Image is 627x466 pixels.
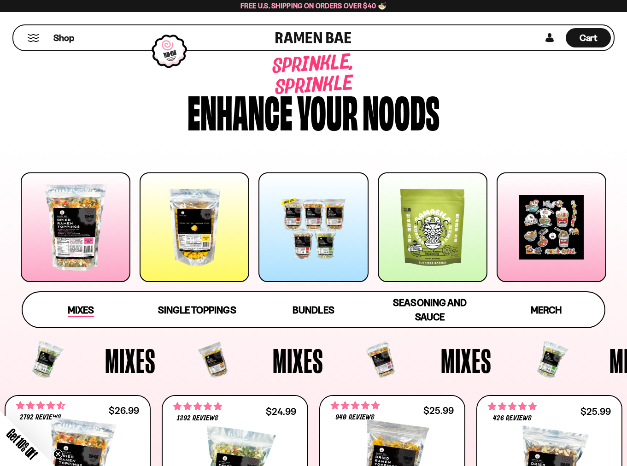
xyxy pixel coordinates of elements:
[177,415,218,422] span: 1392 reviews
[53,449,63,459] button: Close teaser
[393,297,466,323] span: Seasoning and Sauce
[372,292,488,327] a: Seasoning and Sauce
[297,88,358,132] div: your
[580,32,598,43] span: Cart
[531,304,562,316] span: Merch
[139,292,256,327] a: Single Toppings
[53,28,74,47] a: Shop
[488,401,537,413] span: 4.76 stars
[27,34,40,42] button: Mobile Menu Trigger
[4,426,40,462] span: Get 10% Off
[109,406,139,415] div: $26.99
[441,343,492,378] span: Mixes
[580,407,611,416] div: $25.99
[173,401,222,413] span: 4.76 stars
[493,415,532,422] span: 426 reviews
[566,25,611,50] a: Cart
[16,400,65,412] span: 4.68 stars
[293,304,334,316] span: Bundles
[255,292,372,327] a: Bundles
[363,88,439,132] div: noods
[23,292,139,327] a: Mixes
[273,343,323,378] span: Mixes
[240,1,387,10] span: Free U.S. Shipping on Orders over $40 🍜
[423,406,454,415] div: $25.99
[266,407,296,416] div: $24.99
[488,292,604,327] a: Merch
[53,32,74,44] span: Shop
[68,304,94,317] span: Mixes
[105,343,156,378] span: Mixes
[158,304,236,316] span: Single Toppings
[188,88,293,132] div: Enhance
[335,414,374,421] span: 940 reviews
[331,400,380,412] span: 4.75 stars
